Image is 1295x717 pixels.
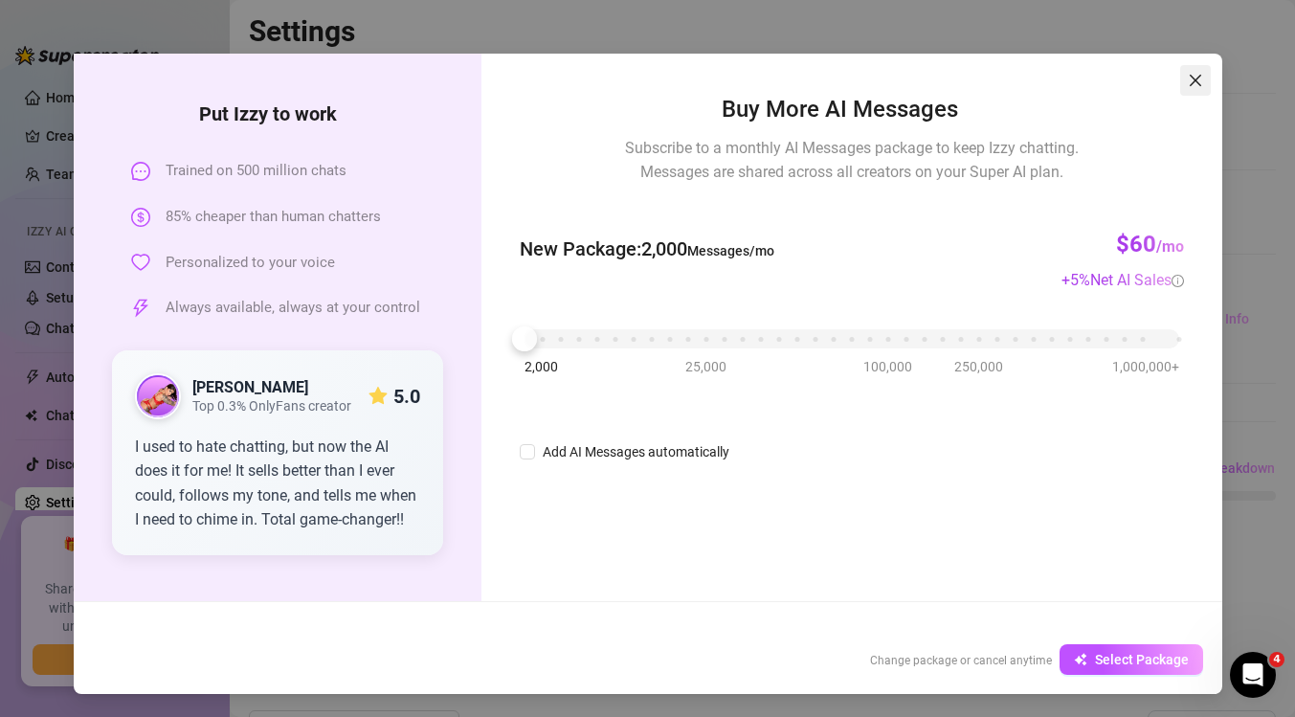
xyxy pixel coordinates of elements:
span: info-circle [1172,275,1184,287]
span: Always available, always at your control [166,297,420,320]
span: thunderbolt [131,299,150,318]
span: star [368,387,388,406]
span: Buy More AI Messages [722,92,981,128]
span: 100,000 [863,356,912,377]
span: 2,000 [525,356,558,377]
h3: $60 [1116,230,1184,260]
div: Net AI Sales [1090,268,1184,292]
div: Add AI Messages automatically [543,441,729,462]
button: Select Package [1060,644,1203,675]
span: Change package or cancel anytime [870,654,1052,667]
span: dollar [131,208,150,227]
strong: [PERSON_NAME] [192,378,308,396]
span: Messages/mo [687,243,774,258]
span: + 5 % [1061,271,1184,289]
strong: Put Izzy to work [199,102,356,125]
span: 85% cheaper than human chatters [166,206,381,229]
div: I used to hate chatting, but now the AI does it for me! It sells better than I ever could, follow... [135,435,421,532]
span: Personalized to your voice [166,252,335,275]
span: Select Package [1095,652,1189,667]
button: Close [1180,65,1211,96]
span: Top 0.3% OnlyFans creator [192,398,351,415]
span: Close [1180,73,1211,88]
iframe: Intercom live chat [1230,652,1276,698]
span: 25,000 [685,356,726,377]
span: 250,000 [954,356,1003,377]
strong: 5.0 [393,385,420,408]
span: message [131,162,150,181]
span: 4 [1269,652,1284,667]
span: close [1188,73,1203,88]
span: Trained on 500 million chats [166,160,346,183]
span: New Package : 2,000 [520,235,774,264]
span: 1,000,000+ [1112,356,1179,377]
span: heart [131,253,150,272]
img: public [137,375,179,417]
span: Subscribe to a monthly AI Messages package to keep Izzy chatting. Messages are shared across all ... [625,136,1079,184]
span: /mo [1156,237,1184,256]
